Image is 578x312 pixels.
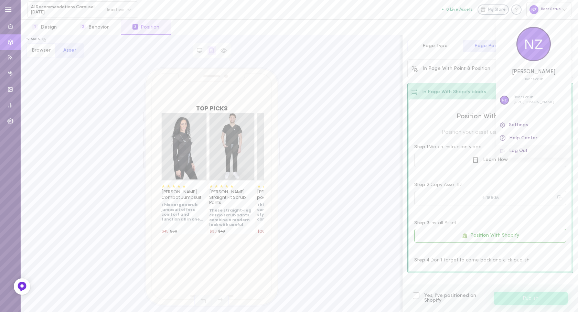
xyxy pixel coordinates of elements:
[514,100,554,105] p: [URL][DOMAIN_NAME]
[496,145,571,158] button: Log Out
[17,281,27,292] img: Feedback Button
[496,69,571,75] div: [PERSON_NAME]
[496,77,571,81] div: 22077
[496,132,571,145] a: Help Center
[514,95,554,100] p: Bear Scrub
[496,119,571,132] a: Settings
